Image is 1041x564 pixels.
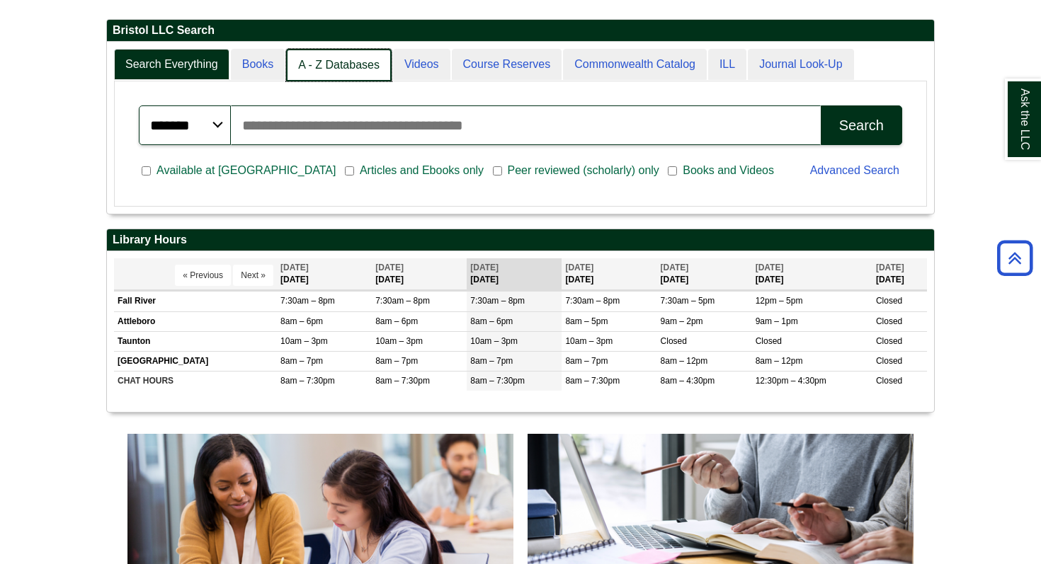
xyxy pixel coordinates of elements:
[876,336,902,346] span: Closed
[452,49,562,81] a: Course Reserves
[563,49,707,81] a: Commonwealth Catalog
[231,49,285,81] a: Books
[280,376,335,386] span: 8am – 7:30pm
[565,336,613,346] span: 10am – 3pm
[375,376,430,386] span: 8am – 7:30pm
[151,162,341,179] span: Available at [GEOGRAPHIC_DATA]
[876,316,902,326] span: Closed
[114,371,277,391] td: CHAT HOURS
[565,356,608,366] span: 8am – 7pm
[562,258,656,290] th: [DATE]
[114,311,277,331] td: Attleboro
[668,165,677,178] input: Books and Videos
[752,258,872,290] th: [DATE]
[565,296,620,306] span: 7:30am – 8pm
[502,162,665,179] span: Peer reviewed (scholarly) only
[661,336,687,346] span: Closed
[375,263,404,272] span: [DATE]
[876,263,904,272] span: [DATE]
[565,263,593,272] span: [DATE]
[708,49,746,81] a: ILL
[280,316,323,326] span: 8am – 6pm
[493,165,502,178] input: Peer reviewed (scholarly) only
[565,376,620,386] span: 8am – 7:30pm
[280,336,328,346] span: 10am – 3pm
[756,336,782,346] span: Closed
[375,316,418,326] span: 8am – 6pm
[810,164,899,176] a: Advanced Search
[661,376,715,386] span: 8am – 4:30pm
[470,316,513,326] span: 8am – 6pm
[114,292,277,311] td: Fall River
[277,258,372,290] th: [DATE]
[876,356,902,366] span: Closed
[470,296,525,306] span: 7:30am – 8pm
[375,336,423,346] span: 10am – 3pm
[565,316,608,326] span: 8am – 5pm
[661,356,708,366] span: 8am – 12pm
[661,263,689,272] span: [DATE]
[756,356,803,366] span: 8am – 12pm
[661,316,703,326] span: 9am – 2pm
[345,165,354,178] input: Articles and Ebooks only
[142,165,151,178] input: Available at [GEOGRAPHIC_DATA]
[756,263,784,272] span: [DATE]
[470,336,518,346] span: 10am – 3pm
[992,248,1037,267] a: Back to Top
[286,49,392,82] a: A - Z Databases
[393,49,450,81] a: Videos
[756,296,803,306] span: 12pm – 5pm
[107,229,934,251] h2: Library Hours
[175,265,231,286] button: « Previous
[470,263,499,272] span: [DATE]
[114,351,277,371] td: [GEOGRAPHIC_DATA]
[280,296,335,306] span: 7:30am – 8pm
[677,162,780,179] span: Books and Videos
[233,265,273,286] button: Next »
[876,296,902,306] span: Closed
[354,162,489,179] span: Articles and Ebooks only
[470,376,525,386] span: 8am – 7:30pm
[839,117,884,134] div: Search
[114,331,277,351] td: Taunton
[748,49,853,81] a: Journal Look-Up
[756,316,798,326] span: 9am – 1pm
[657,258,752,290] th: [DATE]
[821,105,902,145] button: Search
[372,258,467,290] th: [DATE]
[876,376,902,386] span: Closed
[280,356,323,366] span: 8am – 7pm
[470,356,513,366] span: 8am – 7pm
[107,20,934,42] h2: Bristol LLC Search
[467,258,562,290] th: [DATE]
[375,296,430,306] span: 7:30am – 8pm
[872,258,927,290] th: [DATE]
[756,376,826,386] span: 12:30pm – 4:30pm
[375,356,418,366] span: 8am – 7pm
[661,296,715,306] span: 7:30am – 5pm
[114,49,229,81] a: Search Everything
[280,263,309,272] span: [DATE]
